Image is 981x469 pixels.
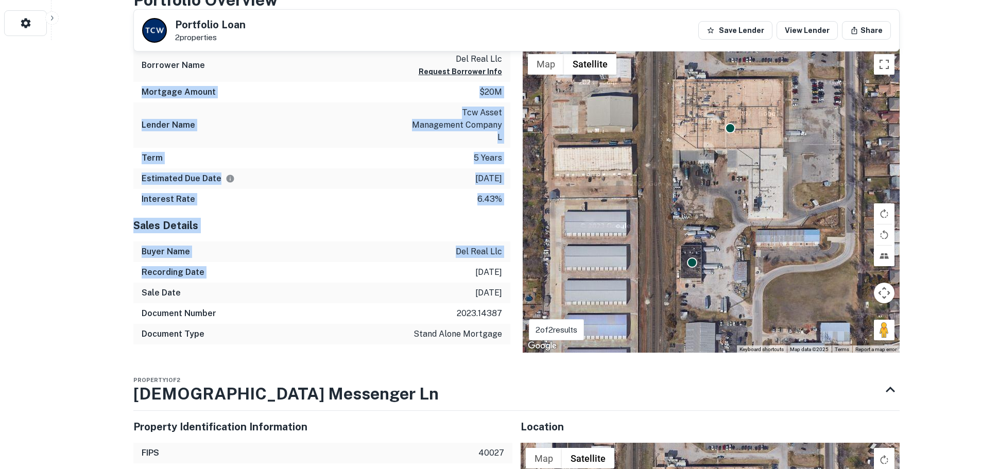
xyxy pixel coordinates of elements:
[142,447,159,459] h6: FIPS
[475,172,502,185] p: [DATE]
[142,266,204,279] h6: Recording Date
[874,320,894,340] button: Drag Pegman onto the map to open Street View
[175,20,246,30] h5: Portfolio Loan
[874,448,894,468] button: Toggle fullscreen view
[528,54,564,75] button: Show street map
[874,224,894,245] button: Rotate map counterclockwise
[739,346,784,353] button: Keyboard shortcuts
[562,448,614,468] button: Show satellite imagery
[142,119,195,131] h6: Lender Name
[479,86,502,98] p: $20m
[842,21,891,40] button: Share
[475,266,502,279] p: [DATE]
[142,193,195,205] h6: Interest Rate
[475,287,502,299] p: [DATE]
[142,307,216,320] h6: Document Number
[525,339,559,353] a: Open this area in Google Maps (opens a new window)
[133,369,900,410] div: Property1of2[DEMOGRAPHIC_DATA] Messenger Ln
[874,283,894,303] button: Map camera controls
[419,65,502,78] button: Request Borrower Info
[790,346,829,352] span: Map data ©2025
[414,328,502,340] p: stand alone mortgage
[419,53,502,65] p: del real llc
[133,419,512,435] h5: Property Identification Information
[474,152,502,164] p: 5 years
[142,328,204,340] h6: Document Type
[521,419,900,435] h5: Location
[226,174,235,183] svg: Estimate is based on a standard schedule for this type of loan.
[698,21,772,40] button: Save Lender
[175,33,246,42] p: 2 properties
[142,172,235,185] h6: Estimated Due Date
[133,381,439,406] h3: [DEMOGRAPHIC_DATA] Messenger Ln
[874,203,894,224] button: Rotate map clockwise
[930,387,981,436] iframe: Chat Widget
[525,339,559,353] img: Google
[874,54,894,75] button: Toggle fullscreen view
[142,152,163,164] h6: Term
[142,59,205,72] h6: Borrower Name
[526,448,562,468] button: Show street map
[457,307,502,320] p: 2023.14387
[478,447,504,459] p: 40027
[777,21,838,40] a: View Lender
[874,246,894,266] button: Tilt map
[142,246,190,258] h6: Buyer Name
[133,218,510,233] h5: Sales Details
[835,346,849,352] a: Terms (opens in new tab)
[564,54,616,75] button: Show satellite imagery
[536,324,577,336] p: 2 of 2 results
[456,246,502,258] p: del real llc
[142,287,181,299] h6: Sale Date
[409,107,502,144] p: tcw asset management company l
[142,86,216,98] h6: Mortgage Amount
[855,346,897,352] a: Report a map error
[133,377,180,383] span: Property 1 of 2
[477,193,502,205] p: 6.43%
